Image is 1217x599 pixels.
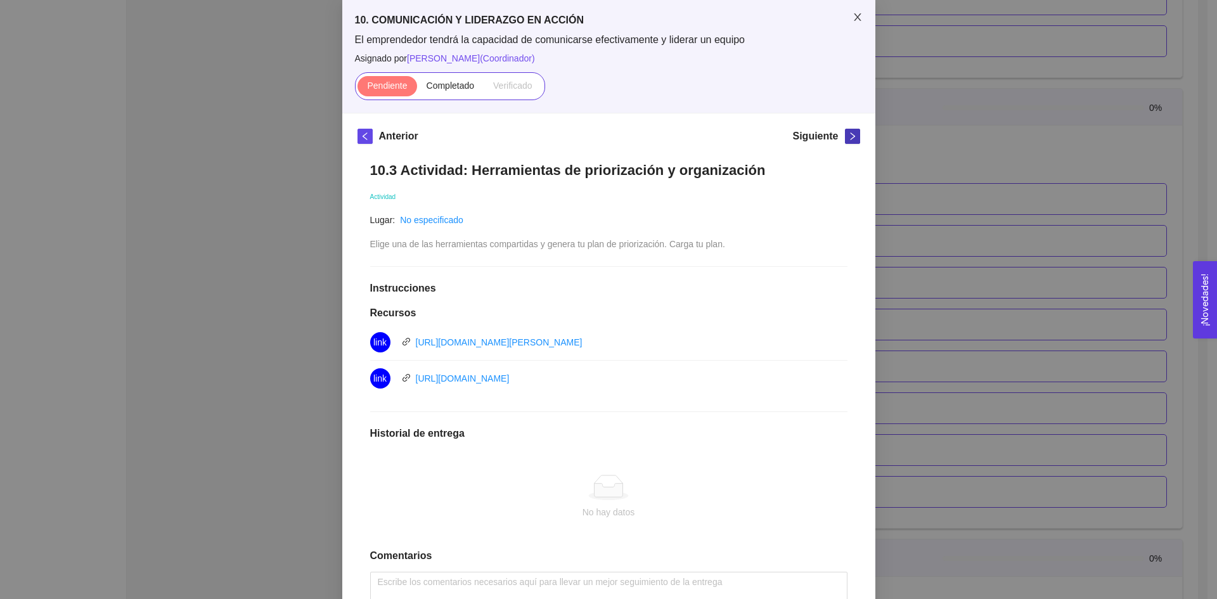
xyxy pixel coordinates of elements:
span: close [853,12,863,22]
h1: Historial de entrega [370,427,847,440]
span: Elige una de las herramientas compartidas y genera tu plan de priorización. Carga tu plan. [370,239,725,249]
h5: Anterior [379,129,418,144]
span: Completado [427,81,475,91]
h1: Comentarios [370,550,847,562]
span: [PERSON_NAME] ( Coordinador ) [407,53,535,63]
h1: 10.3 Actividad: Herramientas de priorización y organización [370,162,847,179]
span: right [846,132,860,141]
h5: Siguiente [792,129,838,144]
span: Actividad [370,193,396,200]
span: Asignado por [355,51,863,65]
button: left [357,129,373,144]
span: link [402,337,411,346]
div: No hay datos [380,505,837,519]
span: Pendiente [367,81,407,91]
a: [URL][DOMAIN_NAME][PERSON_NAME] [416,337,583,347]
button: right [845,129,860,144]
a: [URL][DOMAIN_NAME] [416,373,510,383]
button: Open Feedback Widget [1193,261,1217,338]
h5: 10. COMUNICACIÓN Y LIDERAZGO EN ACCIÓN [355,13,863,28]
article: Lugar: [370,213,396,227]
span: link [373,332,387,352]
span: El emprendedor tendrá la capacidad de comunicarse efectivamente y liderar un equipo [355,33,863,47]
span: left [358,132,372,141]
span: link [373,368,387,389]
span: link [402,373,411,382]
a: No especificado [400,215,463,225]
h1: Recursos [370,307,847,319]
h1: Instrucciones [370,282,847,295]
span: Verificado [493,81,532,91]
